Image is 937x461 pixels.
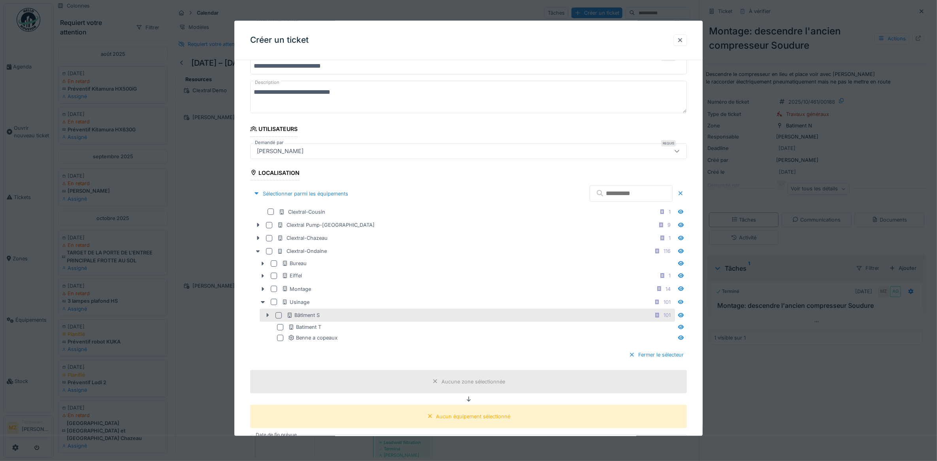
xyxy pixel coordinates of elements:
div: Clextral-Chazeau [277,235,328,242]
div: Aucun équipement sélectionné [436,413,511,420]
label: Demandé par [253,139,285,146]
div: Localisation [250,167,300,180]
label: Date de fin prévue [255,431,298,439]
div: Fermer le sélecteur [626,350,687,360]
div: 14 [666,285,671,293]
div: 1 [669,208,671,216]
div: 116 [664,248,671,255]
div: [PERSON_NAME] [254,147,307,156]
div: Requis [661,140,676,146]
div: 1 [669,272,671,280]
div: 101 [664,298,671,306]
div: 9 [667,221,671,229]
h3: Créer un ticket [250,35,309,45]
div: Clextral Pump-[GEOGRAPHIC_DATA] [277,221,375,229]
div: 1 [669,235,671,242]
div: Benne a copeaux [288,334,337,342]
div: Montage [282,285,311,293]
div: 101 [664,311,671,319]
label: Description [253,78,281,88]
div: Batiment T [288,324,321,331]
div: Bureau [282,260,307,267]
label: Titre [253,55,266,62]
div: Sélectionner parmi les équipements [250,188,351,199]
div: Aucune zone sélectionnée [441,378,505,385]
div: Eiffel [282,272,302,280]
div: Clextral-Ondaine [277,248,327,255]
div: Bâtiment S [287,311,320,319]
div: Utilisateurs [250,123,298,137]
div: Clextral-Cousin [279,208,325,216]
div: Usinage [282,298,309,306]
